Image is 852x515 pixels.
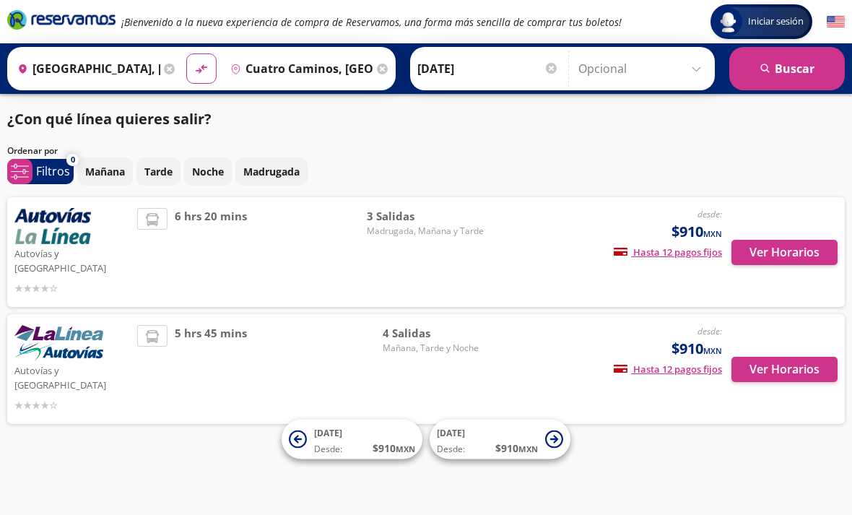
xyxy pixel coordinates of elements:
span: Desde: [437,443,465,456]
button: Ver Horarios [731,240,838,265]
button: [DATE]Desde:$910MXN [430,420,570,459]
p: Madrugada [243,164,300,179]
a: Brand Logo [7,9,116,35]
button: Noche [184,157,232,186]
span: [DATE] [314,427,342,439]
input: Buscar Origen [12,51,160,87]
button: Madrugada [235,157,308,186]
button: English [827,13,845,31]
p: Mañana [85,164,125,179]
span: 6 hrs 20 mins [175,208,247,296]
input: Opcional [578,51,708,87]
img: Autovías y La Línea [14,208,91,244]
span: Madrugada, Mañana y Tarde [367,225,484,238]
p: Ordenar por [7,144,58,157]
p: Filtros [36,163,70,180]
button: Tarde [136,157,181,186]
i: Brand Logo [7,9,116,30]
small: MXN [703,228,722,239]
span: 5 hrs 45 mins [175,325,247,413]
button: Mañana [77,157,133,186]
em: desde: [697,208,722,220]
span: $910 [671,338,722,360]
span: 3 Salidas [367,208,484,225]
p: Autovías y [GEOGRAPHIC_DATA] [14,244,130,275]
span: Hasta 12 pagos fijos [614,246,722,259]
p: Tarde [144,164,173,179]
button: Ver Horarios [731,357,838,382]
small: MXN [703,345,722,356]
button: Buscar [729,47,845,90]
span: Hasta 12 pagos fijos [614,363,722,376]
input: Elegir Fecha [417,51,559,87]
span: [DATE] [437,427,465,439]
span: $910 [671,221,722,243]
p: Noche [192,164,224,179]
span: Iniciar sesión [742,14,809,29]
small: MXN [518,443,538,454]
p: ¿Con qué línea quieres salir? [7,108,212,130]
input: Buscar Destino [225,51,373,87]
em: ¡Bienvenido a la nueva experiencia de compra de Reservamos, una forma más sencilla de comprar tus... [121,15,622,29]
span: 4 Salidas [383,325,484,342]
em: desde: [697,325,722,337]
img: Autovías y La Línea [14,325,103,361]
p: Autovías y [GEOGRAPHIC_DATA] [14,361,130,392]
small: MXN [396,443,415,454]
span: Desde: [314,443,342,456]
button: 0Filtros [7,159,74,184]
span: $ 910 [373,441,415,456]
span: 0 [71,154,75,166]
span: $ 910 [495,441,538,456]
button: [DATE]Desde:$910MXN [282,420,422,459]
span: Mañana, Tarde y Noche [383,342,484,355]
